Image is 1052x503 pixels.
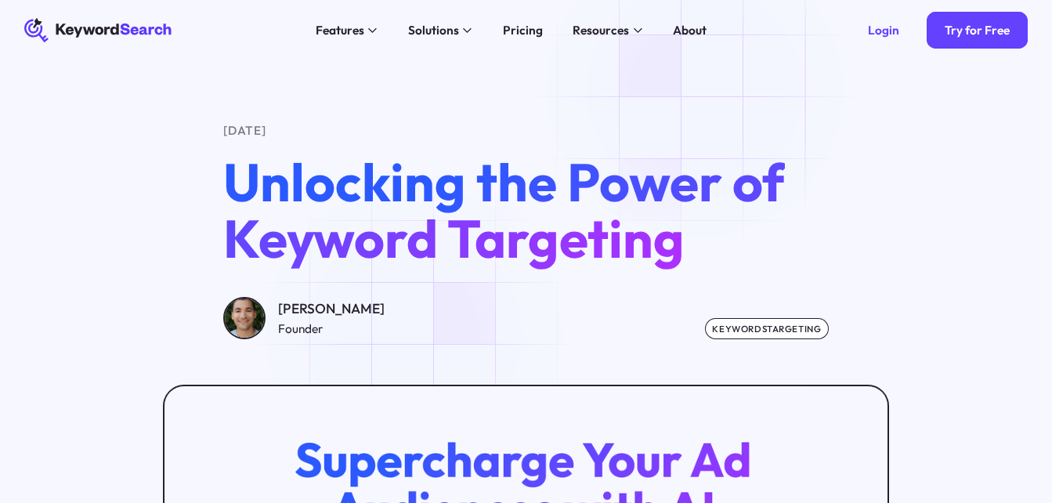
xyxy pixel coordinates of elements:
[868,23,899,38] div: Login
[223,121,829,139] div: [DATE]
[945,23,1010,38] div: Try for Free
[705,318,829,339] div: KeywordsTargeting
[278,320,385,338] div: Founder
[503,21,543,39] div: Pricing
[673,21,707,39] div: About
[573,21,629,39] div: Resources
[493,18,551,42] a: Pricing
[408,21,459,39] div: Solutions
[316,21,364,39] div: Features
[664,18,716,42] a: About
[927,12,1028,48] a: Try for Free
[223,148,785,272] span: Unlocking the Power of Keyword Targeting
[850,12,917,48] a: Login
[278,299,385,320] div: [PERSON_NAME]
